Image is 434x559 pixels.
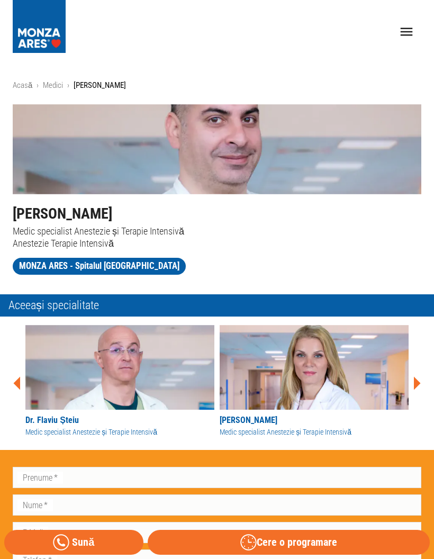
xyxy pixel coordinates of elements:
[13,259,186,273] span: MONZA ARES - Spitalul [GEOGRAPHIC_DATA]
[67,79,69,92] li: ›
[148,530,430,555] button: Cere o programare
[4,530,143,555] a: Sună
[13,79,421,92] nav: breadcrumb
[220,325,409,438] a: [PERSON_NAME]Medic specialist Anestezie și Terapie Intensivă
[220,414,409,427] div: [PERSON_NAME]
[25,414,214,427] div: Dr. Flaviu Șteiu
[37,79,39,92] li: ›
[43,80,63,90] a: Medici
[392,17,421,47] button: open drawer
[13,258,186,275] a: MONZA ARES - Spitalul [GEOGRAPHIC_DATA]
[74,79,126,92] p: [PERSON_NAME]
[25,325,214,438] a: Dr. Flaviu ȘteiuMedic specialist Anestezie și Terapie Intensivă
[13,80,32,90] a: Acasă
[13,237,421,249] p: Anestezie Terapie Intensivă
[13,104,421,194] img: Dr. Silviu Cercel
[13,225,421,237] p: Medic specialist Anestezie și Terapie Intensivă
[13,203,421,225] h1: [PERSON_NAME]
[220,427,409,438] div: Medic specialist Anestezie și Terapie Intensivă
[25,427,214,438] div: Medic specialist Anestezie și Terapie Intensivă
